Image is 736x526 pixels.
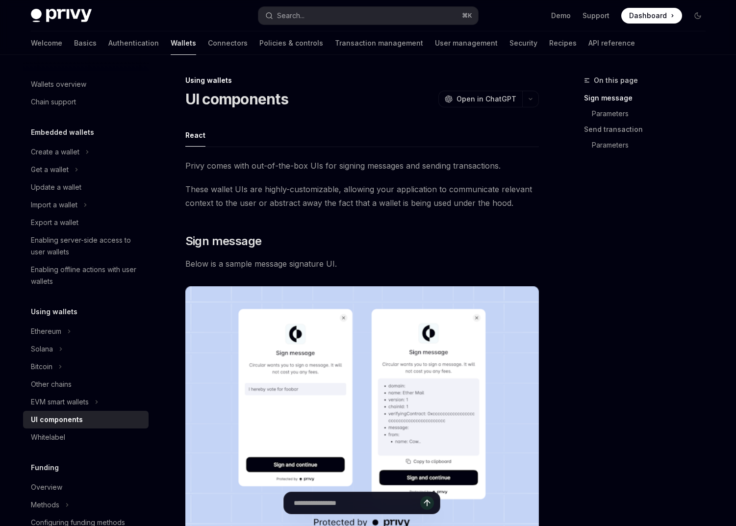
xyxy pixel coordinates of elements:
div: Bitcoin [31,361,52,373]
a: Authentication [108,31,159,55]
a: API reference [588,31,635,55]
div: Wallets overview [31,78,86,90]
a: Enabling server-side access to user wallets [23,231,149,261]
a: Send transaction [584,122,713,137]
button: Toggle dark mode [690,8,706,24]
a: Basics [74,31,97,55]
div: Enabling offline actions with user wallets [31,264,143,287]
div: UI components [31,414,83,426]
span: These wallet UIs are highly-customizable, allowing your application to communicate relevant conte... [185,182,539,210]
a: Transaction management [335,31,423,55]
a: Update a wallet [23,178,149,196]
button: Open in ChatGPT [438,91,522,107]
a: Export a wallet [23,214,149,231]
div: Export a wallet [31,217,78,228]
div: Import a wallet [31,199,77,211]
h5: Embedded wallets [31,126,94,138]
span: Dashboard [629,11,667,21]
a: Parameters [592,137,713,153]
div: Using wallets [185,75,539,85]
a: Support [583,11,609,21]
div: Create a wallet [31,146,79,158]
button: Send message [420,496,434,510]
span: Sign message [185,233,262,249]
span: ⌘ K [462,12,472,20]
a: UI components [23,411,149,428]
div: Other chains [31,378,72,390]
h5: Funding [31,462,59,474]
a: Wallets overview [23,75,149,93]
img: dark logo [31,9,92,23]
a: Chain support [23,93,149,111]
div: Ethereum [31,326,61,337]
div: Get a wallet [31,164,69,175]
a: Wallets [171,31,196,55]
div: Update a wallet [31,181,81,193]
div: Solana [31,343,53,355]
a: Other chains [23,376,149,393]
h5: Using wallets [31,306,77,318]
div: Methods [31,499,59,511]
a: Whitelabel [23,428,149,446]
button: Search...⌘K [258,7,478,25]
div: Search... [277,10,305,22]
span: Below is a sample message signature UI. [185,257,539,271]
a: Connectors [208,31,248,55]
a: Demo [551,11,571,21]
a: Parameters [592,106,713,122]
span: Open in ChatGPT [457,94,516,104]
div: EVM smart wallets [31,396,89,408]
button: React [185,124,205,147]
h1: UI components [185,90,288,108]
a: Welcome [31,31,62,55]
a: Recipes [549,31,577,55]
div: Overview [31,481,62,493]
a: Dashboard [621,8,682,24]
a: Overview [23,478,149,496]
span: On this page [594,75,638,86]
div: Enabling server-side access to user wallets [31,234,143,258]
a: Enabling offline actions with user wallets [23,261,149,290]
div: Chain support [31,96,76,108]
a: Policies & controls [259,31,323,55]
span: Privy comes with out-of-the-box UIs for signing messages and sending transactions. [185,159,539,173]
div: Whitelabel [31,431,65,443]
a: Security [509,31,537,55]
a: Sign message [584,90,713,106]
a: User management [435,31,498,55]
